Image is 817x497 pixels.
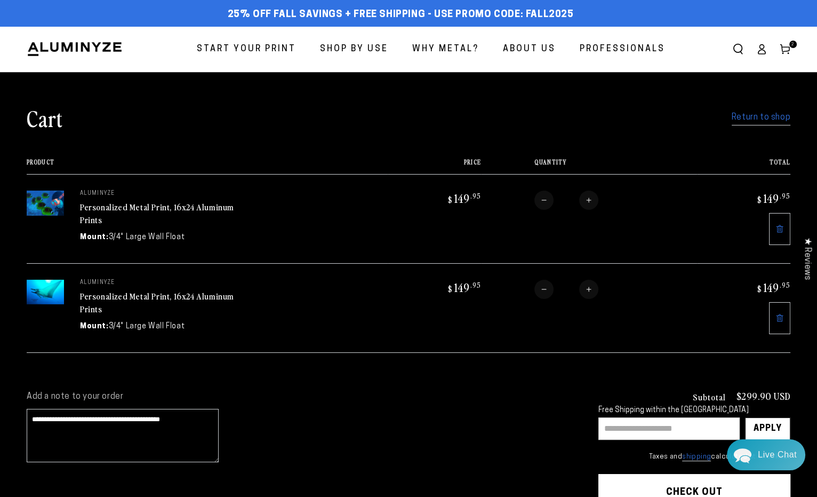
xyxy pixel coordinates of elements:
[572,35,673,64] a: Professionals
[791,41,795,48] span: 2
[697,159,790,174] th: Total
[320,42,388,57] span: Shop By Use
[197,42,296,57] span: Start Your Print
[754,418,782,439] div: Apply
[769,302,790,334] a: Remove 16"x24" Rectangle White Glossy Aluminyzed Photo
[598,406,790,415] div: Free Shipping within the [GEOGRAPHIC_DATA]
[797,229,817,288] div: Click to open Judge.me floating reviews tab
[80,232,109,243] dt: Mount:
[780,191,790,200] sup: .95
[780,280,790,289] sup: .95
[756,280,790,295] bdi: 149
[554,191,579,210] input: Quantity for Personalized Metal Print, 16x24 Aluminum Prints
[27,159,388,174] th: Product
[727,439,805,470] div: Chat widget toggle
[27,391,577,403] label: Add a note to your order
[27,41,123,57] img: Aluminyze
[27,280,64,305] img: 16"x24" Rectangle White Glossy Aluminyzed Photo
[598,452,790,462] small: Taxes and calculated at checkout
[758,439,797,470] div: Contact Us Directly
[736,391,790,401] p: $299.90 USD
[109,232,185,243] dd: 3/4" Large Wall Float
[388,159,481,174] th: Price
[692,392,725,401] h3: Subtotal
[27,104,63,132] h1: Cart
[448,194,453,205] span: $
[470,280,481,289] sup: .95
[446,191,481,206] bdi: 149
[312,35,396,64] a: Shop By Use
[757,194,762,205] span: $
[448,283,453,294] span: $
[495,35,564,64] a: About Us
[769,213,790,245] a: Remove 16"x24" Rectangle White Glossy Aluminyzed Photo
[732,110,790,125] a: Return to shop
[481,159,697,174] th: Quantity
[189,35,304,64] a: Start Your Print
[682,453,711,461] a: shipping
[446,280,481,295] bdi: 149
[27,191,64,216] img: 16"x24" Rectangle White Glossy Aluminyzed Photo
[228,9,574,21] span: 25% off FALL Savings + Free Shipping - Use Promo Code: FALL2025
[80,321,109,332] dt: Mount:
[756,191,790,206] bdi: 149
[554,280,579,299] input: Quantity for Personalized Metal Print, 16x24 Aluminum Prints
[109,321,185,332] dd: 3/4" Large Wall Float
[80,290,234,315] a: Personalized Metal Print, 16x24 Aluminum Prints
[80,191,240,197] p: aluminyze
[726,37,750,61] summary: Search our site
[80,201,234,226] a: Personalized Metal Print, 16x24 Aluminum Prints
[404,35,487,64] a: Why Metal?
[503,42,556,57] span: About Us
[412,42,479,57] span: Why Metal?
[757,283,762,294] span: $
[80,280,240,286] p: aluminyze
[470,191,481,200] sup: .95
[580,42,665,57] span: Professionals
